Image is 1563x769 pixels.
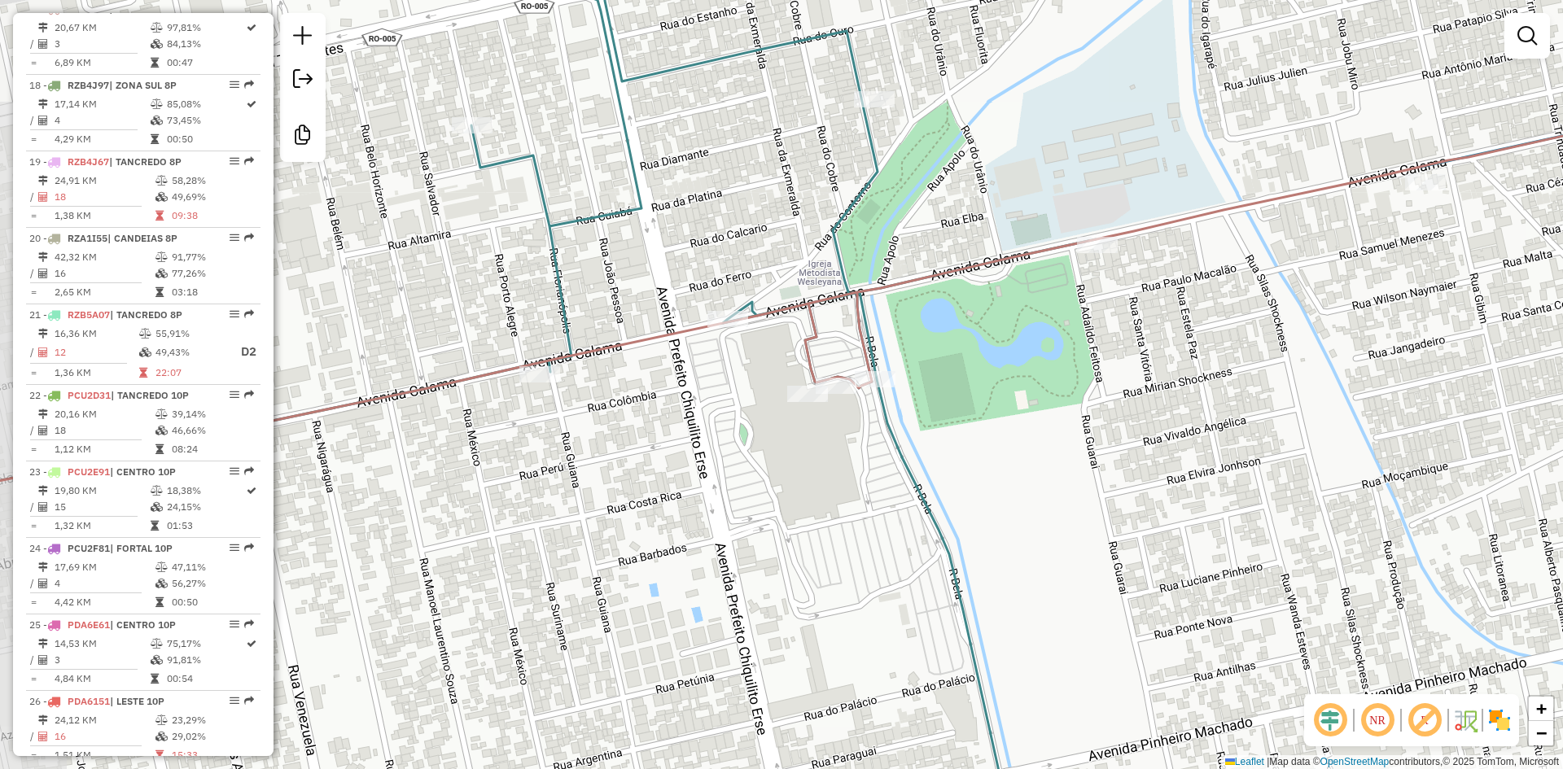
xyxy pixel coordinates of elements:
i: Distância Total [38,486,48,496]
td: 16 [54,728,155,745]
td: 91,77% [171,249,253,265]
i: % de utilização da cubagem [151,502,163,512]
td: 91,81% [166,652,245,668]
span: | CENTRO 10P [110,465,176,478]
i: Tempo total em rota [151,521,159,531]
i: % de utilização da cubagem [151,39,163,49]
td: 75,17% [166,636,245,652]
td: 2,65 KM [54,284,155,300]
i: Distância Total [38,252,48,262]
span: 24 - [29,542,173,554]
td: 17,69 KM [54,559,155,575]
td: 15 [54,499,150,515]
em: Opções [230,309,239,319]
td: 1,38 KM [54,208,155,224]
span: | CANDEIAS 8P [107,232,177,244]
i: Total de Atividades [38,732,48,741]
td: 08:24 [171,441,253,457]
td: 85,08% [166,96,245,112]
td: 49,43% [155,342,224,362]
a: Nova sessão e pesquisa [287,20,319,56]
td: 49,69% [171,189,253,205]
span: | CENTRO 10P [110,618,176,631]
a: Zoom in [1529,697,1553,721]
span: PCU2F81 [68,542,110,554]
i: % de utilização do peso [139,329,151,339]
a: OpenStreetMap [1320,756,1390,767]
td: 20,16 KM [54,406,155,422]
i: Rota otimizada [247,639,256,649]
span: RZB5A07 [68,308,110,321]
em: Opções [230,543,239,553]
i: Distância Total [38,176,48,186]
td: = [29,441,37,457]
i: % de utilização do peso [155,252,168,262]
td: 3 [54,652,150,668]
td: 4 [54,575,155,592]
td: 16 [54,265,155,282]
td: / [29,112,37,129]
td: / [29,652,37,668]
i: Tempo total em rota [151,134,159,144]
span: PCU2D31 [68,389,111,401]
td: 6,89 KM [54,55,150,71]
td: 20,67 KM [54,20,150,36]
td: / [29,36,37,52]
i: Total de Atividades [38,347,48,357]
a: Criar modelo [287,119,319,155]
i: Tempo total em rota [155,444,164,454]
td: 73,45% [166,112,245,129]
td: 24,91 KM [54,173,155,189]
td: / [29,422,37,439]
span: + [1536,698,1547,719]
span: 22 - [29,389,189,401]
em: Rota exportada [244,309,254,319]
em: Opções [230,619,239,629]
span: | TANCREDO 8P [109,155,182,168]
i: Total de Atividades [38,116,48,125]
i: Rota otimizada [247,23,256,33]
span: 26 - [29,695,164,707]
td: 22:07 [155,365,224,381]
i: Distância Total [38,562,48,572]
td: 01:53 [166,518,245,534]
td: 14,53 KM [54,636,150,652]
td: 46,66% [171,422,253,439]
td: 00:50 [166,131,245,147]
td: 4,42 KM [54,594,155,610]
span: PDA6E61 [68,618,110,631]
span: | TANCREDO 10P [111,389,189,401]
div: Map data © contributors,© 2025 TomTom, Microsoft [1221,755,1563,769]
i: Rota otimizada [247,99,256,109]
td: 29,02% [171,728,253,745]
em: Opções [230,156,239,166]
em: Rota exportada [244,619,254,629]
em: Rota exportada [244,80,254,90]
i: Rota otimizada [247,486,256,496]
a: Exibir filtros [1511,20,1543,52]
i: % de utilização do peso [151,639,163,649]
span: RZB4J67 [68,155,109,168]
i: % de utilização do peso [155,176,168,186]
td: 1,12 KM [54,441,155,457]
td: 12 [54,342,138,362]
span: | ZONA SUL 8P [109,79,177,91]
img: Fluxo de ruas [1452,707,1478,733]
td: = [29,594,37,610]
i: Tempo total em rota [151,58,159,68]
i: % de utilização do peso [155,409,168,419]
em: Opções [230,390,239,400]
img: Exibir/Ocultar setores [1486,707,1513,733]
td: = [29,365,37,381]
td: 18 [54,189,155,205]
i: % de utilização da cubagem [155,192,168,202]
i: Tempo total em rota [139,368,147,378]
td: 55,91% [155,326,224,342]
td: 24,15% [166,499,245,515]
td: 58,28% [171,173,253,189]
td: 4,84 KM [54,671,150,687]
i: Total de Atividades [38,39,48,49]
td: 17,14 KM [54,96,150,112]
a: Zoom out [1529,721,1553,745]
td: 00:47 [166,55,245,71]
